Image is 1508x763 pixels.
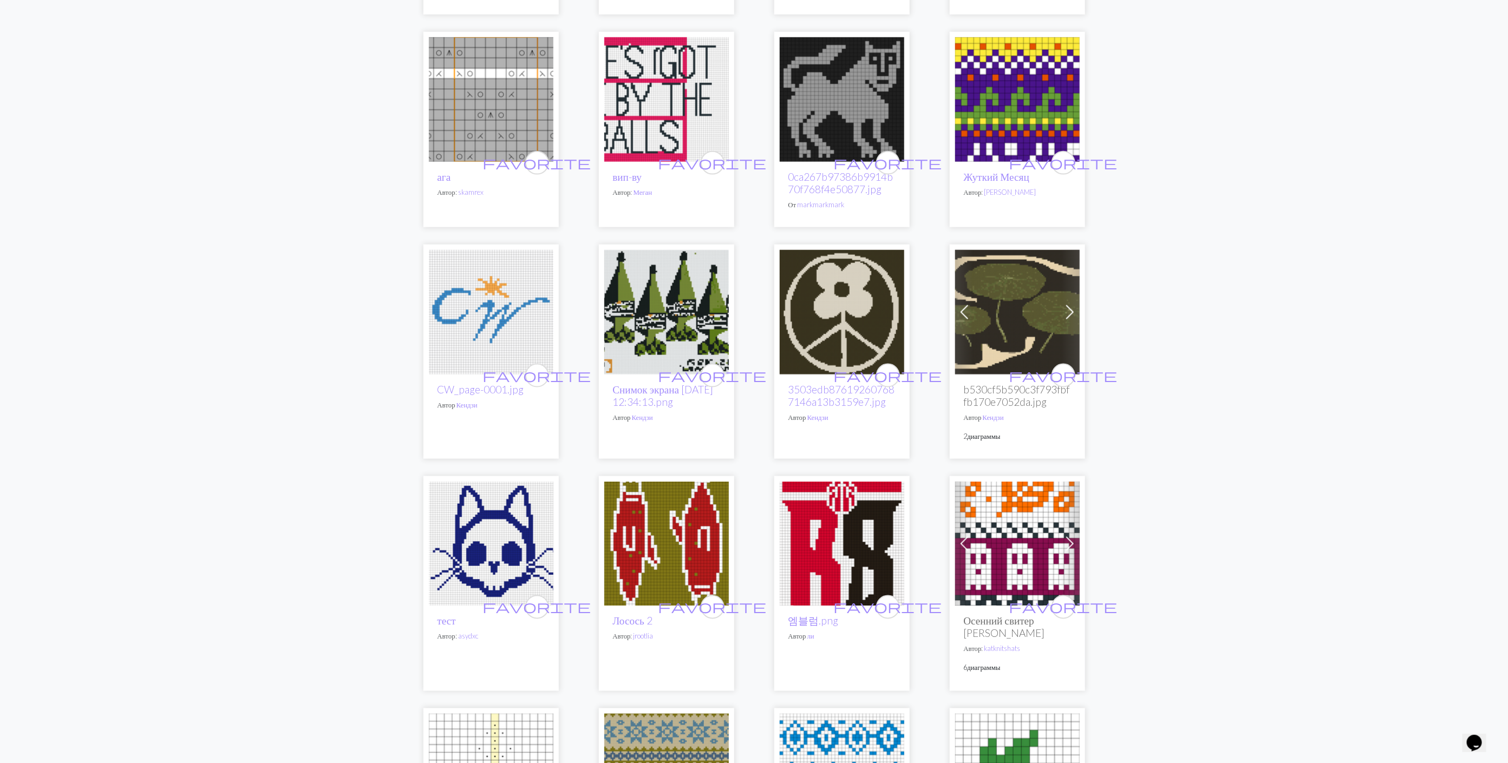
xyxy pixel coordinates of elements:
[456,400,478,409] a: Кендзи
[834,152,942,174] i: favourite
[964,644,1071,654] p: Автор:
[780,93,904,103] a: 0ca267b97386b9914b70f768f4e50877.jpg
[1052,595,1075,619] button: favourite
[604,37,729,162] img: вип-ву
[438,383,524,396] a: CW_page-0001.jpg
[613,170,642,183] a: вип-ву
[658,365,767,386] i: favourite
[1009,154,1118,171] span: favorite
[458,632,479,641] a: asydxc
[788,200,896,210] p: От
[613,412,720,423] p: Автор
[429,37,553,162] img: ага
[632,413,653,422] a: Кендзи
[483,596,591,618] i: favourite
[955,537,1080,548] a: Осенний свитер Кэт v1
[780,37,904,162] img: 0ca267b97386b9914b70f768f4e50877.jpg
[604,250,729,374] img: Снимок экрана 09.04.2025 12:34:13.png
[780,537,904,548] a: 엠블럼.png
[438,615,456,627] a: тест
[964,412,1071,423] p: Автор
[429,537,553,548] a: тест
[525,595,549,619] button: favourite
[834,367,942,384] span: favorite
[1009,598,1118,615] span: favorite
[964,663,1071,673] p: 6 диаграммы
[483,154,591,171] span: favorite
[780,306,904,316] a: 3503edb876192607687146a13b3159e7.jpg
[438,632,545,642] p: Автор:
[658,598,767,615] span: favorite
[701,151,724,175] button: favourite
[1009,596,1118,618] i: favourite
[458,188,484,196] a: skamrex
[780,250,904,374] img: 3503edb876192607687146a13b3159e7.jpg
[1009,365,1118,386] i: favourite
[834,365,942,386] i: favourite
[984,188,1036,196] a: [PERSON_NAME]
[483,152,591,174] i: favourite
[658,367,767,384] span: favorite
[964,187,1071,198] p: Автор:
[429,93,553,103] a: ага
[1009,152,1118,174] i: favourite
[964,383,1071,408] h2: b530cf5b590c3f793fbffb170e7052da.jpg
[788,383,895,408] a: 3503edb876192607687146a13b3159e7.jpg
[964,170,1030,183] a: Жуткий Месяц
[438,170,451,183] a: ага
[483,365,591,386] i: favourite
[613,383,714,408] a: Снимок экрана [DATE] 12:34:13.png
[834,596,942,618] i: favourite
[604,306,729,316] a: Снимок экрана 09.04.2025 12:34:13.png
[955,306,1080,316] a: b530cf5b590c3f793fbffb170e7052da.jpg
[955,482,1080,606] img: Осенний свитер Кэт v1
[634,632,654,641] a: jrootlia
[483,598,591,615] span: favorite
[834,154,942,171] span: favorite
[983,413,1004,422] a: Кендзи
[604,482,729,606] img: Лосось 2
[658,154,767,171] span: favorite
[429,306,553,316] a: CW_page-0001.jpg
[797,200,844,209] a: markmarkmark
[525,151,549,175] button: favourite
[701,364,724,387] button: favourite
[834,598,942,615] span: favorite
[788,632,896,642] p: Автор
[438,187,545,198] p: Автор:
[429,482,553,606] img: тест
[701,595,724,619] button: favourite
[658,152,767,174] i: favourite
[955,93,1080,103] a: Жуткий Месяц
[1052,364,1075,387] button: favourite
[634,188,652,196] a: Меган
[984,644,1021,653] a: katknitshats
[788,170,893,195] a: 0ca267b97386b9914b70f768f4e50877.jpg
[1009,367,1118,384] span: favorite
[483,367,591,384] span: favorite
[613,615,652,627] a: Лосось 2
[429,250,553,374] img: CW_page-0001.jpg
[807,413,828,422] a: Кендзи
[807,632,814,641] a: ли
[788,412,896,423] p: Автор
[788,615,839,627] a: 엠블럼.png
[876,595,900,619] button: favourite
[955,37,1080,162] img: Жуткий Месяц
[613,632,720,642] p: Автор:
[525,364,549,387] button: favourite
[1052,151,1075,175] button: favourite
[438,400,545,410] p: Автор
[658,596,767,618] i: favourite
[876,364,900,387] button: favourite
[604,537,729,548] a: Лосось 2
[955,250,1080,374] img: b530cf5b590c3f793fbffb170e7052da.jpg
[613,187,720,198] p: Автор:
[604,93,729,103] a: вип-ву
[780,482,904,606] img: 엠블럼.png
[964,615,1071,640] h2: Осенний свитер [PERSON_NAME]
[964,431,1071,442] p: 2 диаграммы
[876,151,900,175] button: favourite
[1463,720,1497,752] iframe: виджет чата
